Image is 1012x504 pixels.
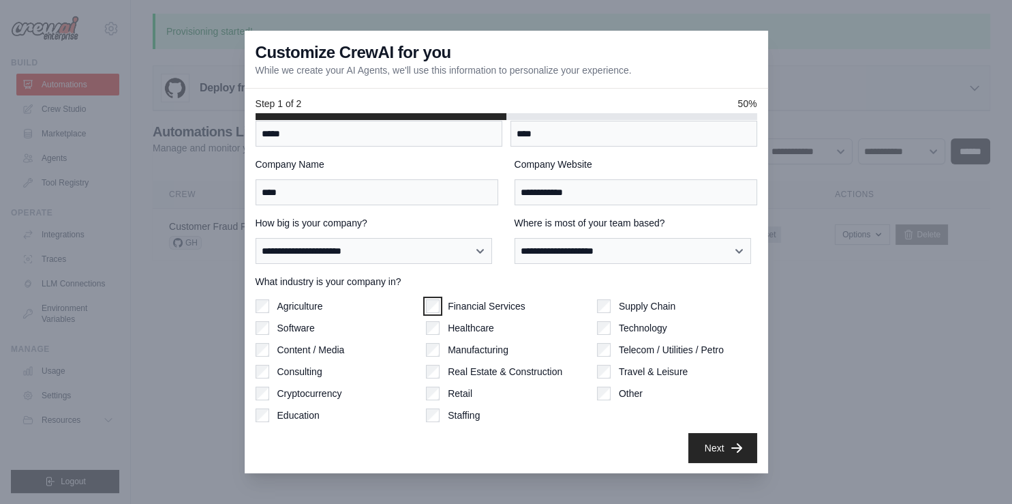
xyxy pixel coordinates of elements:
label: Content / Media [277,343,345,357]
label: Where is most of your team based? [515,216,757,230]
label: Manufacturing [448,343,508,357]
label: Company Name [256,158,498,171]
button: Next [688,433,757,463]
label: Consulting [277,365,322,379]
label: Healthcare [448,321,494,335]
label: Retail [448,387,472,400]
span: Step 1 of 2 [256,97,302,110]
label: Company Website [515,158,757,171]
label: Telecom / Utilities / Petro [619,343,724,357]
label: Travel & Leisure [619,365,688,379]
label: Financial Services [448,299,525,313]
label: Supply Chain [619,299,675,313]
label: Other [619,387,643,400]
label: Real Estate & Construction [448,365,562,379]
label: Technology [619,321,667,335]
label: Cryptocurrency [277,387,342,400]
label: Staffing [448,409,480,422]
p: While we create your AI Agents, we'll use this information to personalize your experience. [256,63,632,77]
label: Agriculture [277,299,323,313]
label: What industry is your company in? [256,275,757,288]
h3: Customize CrewAI for you [256,42,451,63]
span: 50% [737,97,756,110]
label: Software [277,321,315,335]
label: How big is your company? [256,216,498,230]
label: Education [277,409,320,422]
